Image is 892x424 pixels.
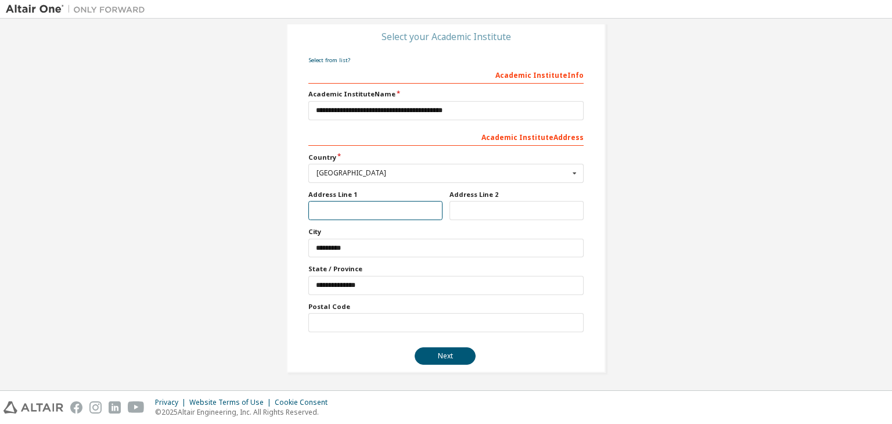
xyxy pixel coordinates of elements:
[155,407,334,417] p: © 2025 Altair Engineering, Inc. All Rights Reserved.
[308,190,443,199] label: Address Line 1
[308,153,584,162] label: Country
[128,401,145,414] img: youtube.svg
[382,33,511,40] div: Select your Academic Institute
[70,401,82,414] img: facebook.svg
[449,190,584,199] label: Address Line 2
[308,65,584,84] div: Academic Institute Info
[308,127,584,146] div: Academic Institute Address
[109,401,121,414] img: linkedin.svg
[89,401,102,414] img: instagram.svg
[6,3,151,15] img: Altair One
[308,56,350,64] a: Select from list?
[155,398,189,407] div: Privacy
[316,170,569,177] div: [GEOGRAPHIC_DATA]
[308,89,584,99] label: Academic Institute Name
[275,398,334,407] div: Cookie Consent
[308,264,584,274] label: State / Province
[415,347,476,365] button: Next
[308,302,584,311] label: Postal Code
[189,398,275,407] div: Website Terms of Use
[308,227,584,236] label: City
[3,401,63,414] img: altair_logo.svg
